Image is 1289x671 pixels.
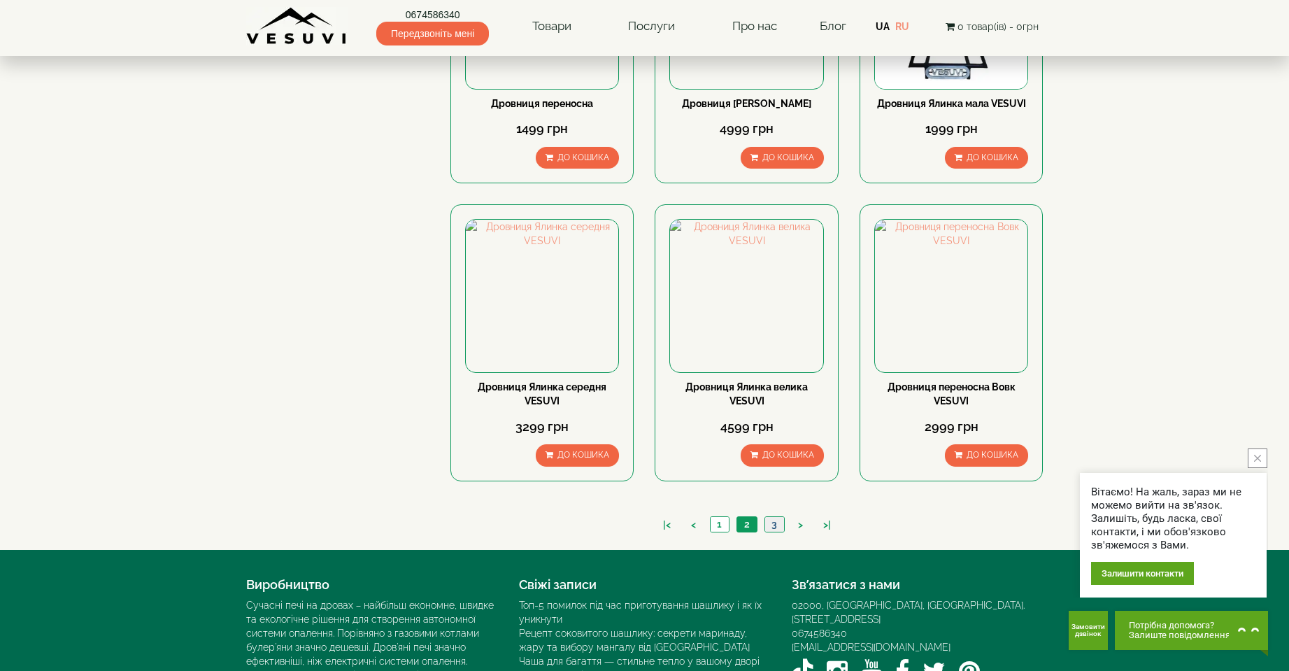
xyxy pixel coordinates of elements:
div: 4599 грн [669,418,823,436]
a: Дровниця переносна Вовк VESUVI [888,381,1016,407]
a: [EMAIL_ADDRESS][DOMAIN_NAME] [792,642,950,653]
a: Топ-5 помилок під час приготування шашлику і як їх уникнути [519,600,762,625]
h4: Виробництво [246,578,498,592]
button: До кошика [741,147,824,169]
button: Get Call button [1069,611,1108,650]
button: До кошика [945,444,1028,466]
span: Потрібна допомога? [1129,621,1230,630]
div: 3299 грн [465,418,619,436]
div: 02000, [GEOGRAPHIC_DATA], [GEOGRAPHIC_DATA]. [STREET_ADDRESS] [792,598,1044,626]
span: 2 [744,518,750,530]
a: Дровниця Ялинка середня VESUVI [478,381,606,407]
a: > [791,518,810,532]
a: Рецепт соковитого шашлику: секрети маринаду, жару та вибору мангалу від [GEOGRAPHIC_DATA] [519,628,750,653]
h4: Зв’язатися з нами [792,578,1044,592]
div: Залишити контакти [1091,562,1194,585]
button: До кошика [945,147,1028,169]
button: Chat button [1115,611,1268,650]
a: Послуги [614,10,689,43]
a: Блог [820,19,846,33]
button: До кошика [741,444,824,466]
a: >| [816,518,838,532]
div: 4999 грн [669,120,823,138]
a: RU [895,21,909,32]
span: Передзвоніть мені [376,22,489,45]
button: До кошика [536,147,619,169]
img: Завод VESUVI [246,7,348,45]
img: Дровниця Ялинка велика VESUVI [670,220,822,372]
a: 3 [764,517,784,532]
h4: Свіжі записи [519,578,771,592]
span: 0 товар(ів) - 0грн [957,21,1039,32]
a: 0674586340 [376,8,489,22]
span: До кошика [762,153,814,162]
div: 1499 грн [465,120,619,138]
a: Дровниця переносна [491,98,593,109]
a: UA [876,21,890,32]
a: Про нас [718,10,791,43]
div: Вітаємо! На жаль, зараз ми не можемо вийти на зв'язок. Залишіть, будь ласка, свої контакти, і ми ... [1091,486,1255,552]
span: Залиште повідомлення [1129,630,1230,640]
a: |< [656,518,678,532]
img: Дровниця Ялинка середня VESUVI [466,220,618,372]
a: 0674586340 [792,628,847,639]
a: 1 [710,517,729,532]
button: До кошика [536,444,619,466]
div: 2999 грн [874,418,1028,436]
a: Товари [518,10,585,43]
span: До кошика [557,153,609,162]
img: Дровниця переносна Вовк VESUVI [875,220,1027,372]
span: До кошика [967,450,1018,460]
span: Замовити дзвінок [1071,623,1105,637]
span: До кошика [762,450,814,460]
button: close button [1248,448,1267,468]
a: Дровниця Ялинка велика VESUVI [685,381,808,407]
div: 1999 грн [874,120,1028,138]
a: < [684,518,703,532]
a: Дровниця Ялинка мала VESUVI [877,98,1026,109]
a: Дровниця [PERSON_NAME] [682,98,811,109]
button: 0 товар(ів) - 0грн [941,19,1043,34]
span: До кошика [557,450,609,460]
span: До кошика [967,153,1018,162]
